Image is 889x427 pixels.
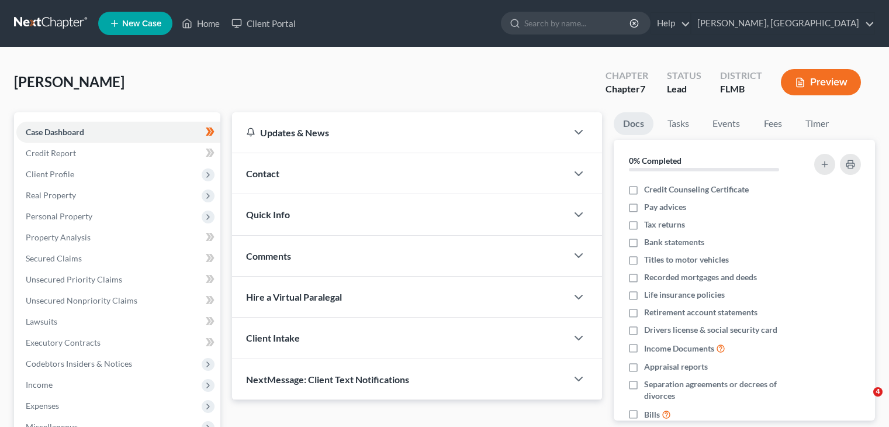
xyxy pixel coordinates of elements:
div: FLMB [720,82,762,96]
span: [PERSON_NAME] [14,73,124,90]
span: Lawsuits [26,316,57,326]
span: Quick Info [246,209,290,220]
span: Client Intake [246,332,300,343]
span: Contact [246,168,279,179]
div: Status [667,69,701,82]
span: Property Analysis [26,232,91,242]
span: Personal Property [26,211,92,221]
span: Secured Claims [26,253,82,263]
a: Unsecured Priority Claims [16,269,220,290]
a: Timer [796,112,838,135]
span: Credit Report [26,148,76,158]
a: [PERSON_NAME], [GEOGRAPHIC_DATA] [691,13,874,34]
span: Hire a Virtual Paralegal [246,291,342,302]
span: Retirement account statements [644,307,757,318]
a: Home [176,13,226,34]
span: Unsecured Nonpriority Claims [26,295,137,305]
span: Case Dashboard [26,127,84,137]
span: Executory Contracts [26,338,101,347]
span: 7 [640,83,645,94]
span: Codebtors Insiders & Notices [26,359,132,369]
a: Lawsuits [16,311,220,332]
span: Recorded mortgages and deeds [644,271,757,283]
strong: 0% Completed [629,156,682,166]
span: Titles to motor vehicles [644,254,729,266]
div: Chapter [606,82,648,96]
input: Search by name... [524,12,631,34]
a: Help [651,13,690,34]
a: Tasks [658,112,698,135]
div: District [720,69,762,82]
a: Credit Report [16,143,220,164]
span: Tax returns [644,219,685,230]
span: 4 [873,387,883,397]
iframe: Intercom live chat [849,387,877,415]
span: Drivers license & social security card [644,324,777,336]
div: Lead [667,82,701,96]
a: Unsecured Nonpriority Claims [16,290,220,311]
span: Income Documents [644,343,714,354]
span: Bills [644,409,660,421]
a: Case Dashboard [16,122,220,143]
a: Secured Claims [16,248,220,269]
button: Preview [781,69,861,95]
span: Bank statements [644,236,704,248]
span: Credit Counseling Certificate [644,184,749,195]
span: Pay advices [644,201,686,213]
span: New Case [122,19,161,28]
div: Updates & News [246,126,553,139]
span: Expenses [26,401,59,411]
a: Executory Contracts [16,332,220,353]
span: Client Profile [26,169,74,179]
span: Life insurance policies [644,289,725,301]
a: Docs [614,112,653,135]
div: Chapter [606,69,648,82]
span: Real Property [26,190,76,200]
span: NextMessage: Client Text Notifications [246,374,409,385]
span: Appraisal reports [644,361,708,373]
span: Comments [246,250,291,261]
span: Separation agreements or decrees of divorces [644,378,800,402]
a: Property Analysis [16,227,220,248]
a: Events [703,112,749,135]
a: Fees [754,112,791,135]
a: Client Portal [226,13,302,34]
span: Unsecured Priority Claims [26,274,122,284]
span: Income [26,380,53,390]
